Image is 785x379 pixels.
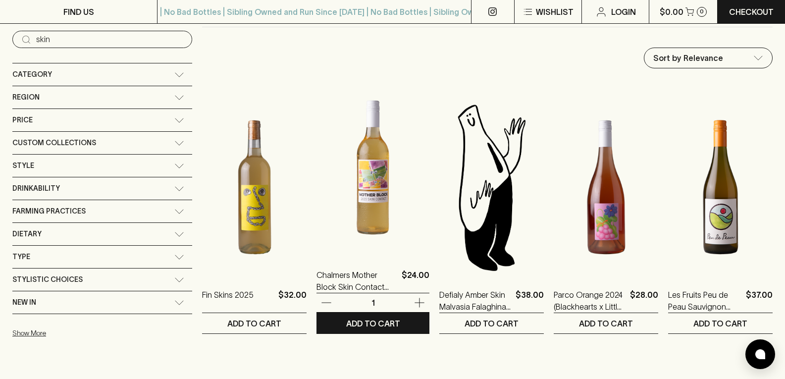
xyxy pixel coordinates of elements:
[693,318,747,329] p: ADD TO CART
[12,137,96,149] span: Custom Collections
[361,297,385,308] p: 1
[12,68,52,81] span: Category
[12,155,192,177] div: Style
[346,318,400,329] p: ADD TO CART
[12,223,192,245] div: Dietary
[611,6,636,18] p: Login
[12,228,42,240] span: Dietary
[316,313,429,333] button: ADD TO CART
[729,6,774,18] p: Checkout
[579,318,633,329] p: ADD TO CART
[439,289,512,313] a: Defialy Amber Skin Malvasia Falaghina Moscato 2024
[746,289,773,313] p: $37.00
[653,52,723,64] p: Sort by Relevance
[12,269,192,291] div: Stylistic Choices
[12,296,36,309] span: New In
[668,313,773,333] button: ADD TO CART
[12,132,192,154] div: Custom Collections
[12,160,34,172] span: Style
[439,101,544,274] img: Blackhearts & Sparrows Man
[12,291,192,314] div: New In
[536,6,574,18] p: Wishlist
[63,6,94,18] p: FIND US
[316,269,398,293] a: Chalmers Mother Block Skin Contact White 2023
[12,205,86,217] span: Farming Practices
[644,48,772,68] div: Sort by Relevance
[12,114,33,126] span: Price
[668,289,742,313] a: Les Fruits Peu de Peau Sauvignon Blanc 2024
[12,86,192,108] div: Region
[12,251,30,263] span: Type
[12,246,192,268] div: Type
[12,200,192,222] div: Farming Practices
[12,273,83,286] span: Stylistic Choices
[465,318,519,329] p: ADD TO CART
[202,313,307,333] button: ADD TO CART
[202,101,307,274] img: Fin Skins 2025
[516,289,544,313] p: $38.00
[630,289,658,313] p: $28.00
[12,63,192,86] div: Category
[12,182,60,195] span: Drinkability
[12,109,192,131] div: Price
[316,81,429,254] img: Chalmers Mother Block Skin Contact White 2023
[700,9,704,14] p: 0
[278,289,307,313] p: $32.00
[554,289,626,313] a: Parco Orange 2024 (Blackhearts x Little Reddie)
[12,323,142,343] button: Show More
[36,32,184,48] input: Try “Pinot noir”
[554,313,658,333] button: ADD TO CART
[227,318,281,329] p: ADD TO CART
[554,101,658,274] img: Parco Orange 2024 (Blackhearts x Little Reddie)
[755,349,765,359] img: bubble-icon
[202,289,254,313] a: Fin Skins 2025
[439,313,544,333] button: ADD TO CART
[660,6,683,18] p: $0.00
[12,177,192,200] div: Drinkability
[12,91,40,104] span: Region
[402,269,429,293] p: $24.00
[668,101,773,274] img: Les Fruits Peu de Peau Sauvignon Blanc 2024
